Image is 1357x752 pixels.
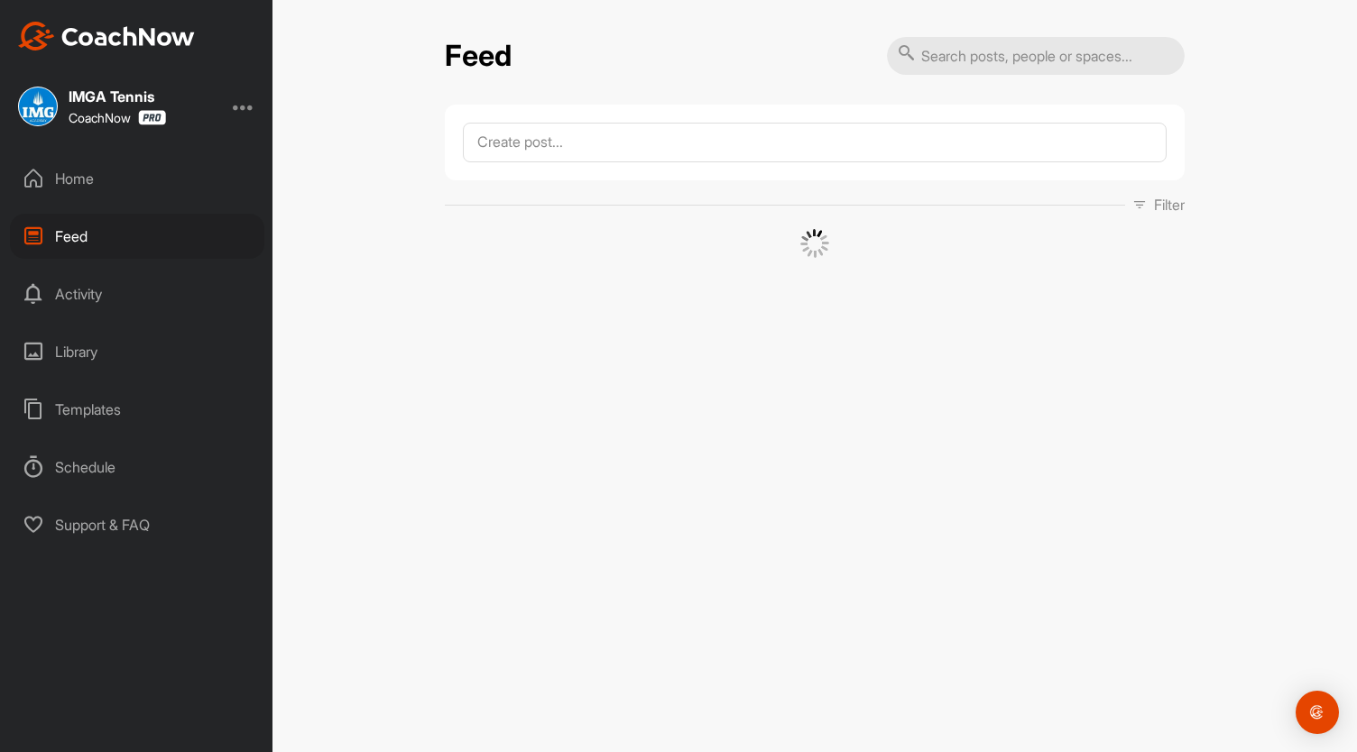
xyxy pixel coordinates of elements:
div: Home [10,156,264,201]
div: CoachNow [69,110,166,125]
div: IMGA Tennis [69,89,166,104]
input: Search posts, people or spaces... [887,37,1185,75]
div: Schedule [10,445,264,490]
div: Templates [10,387,264,432]
h2: Feed [445,39,512,74]
div: Activity [10,271,264,316]
div: Library [10,329,264,374]
img: square_fbd24ebe9e7d24b63c563b236df2e5b1.jpg [18,87,58,126]
img: G6gVgL6ErOh57ABN0eRmCEwV0I4iEi4d8EwaPGI0tHgoAbU4EAHFLEQAh+QQFCgALACwIAA4AGAASAAAEbHDJSesaOCdk+8xg... [800,229,829,258]
p: Filter [1154,194,1185,216]
div: Support & FAQ [10,502,264,547]
img: CoachNow [18,22,195,50]
div: Feed [10,214,264,259]
img: CoachNow Pro [138,110,166,125]
div: Open Intercom Messenger [1296,691,1339,734]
